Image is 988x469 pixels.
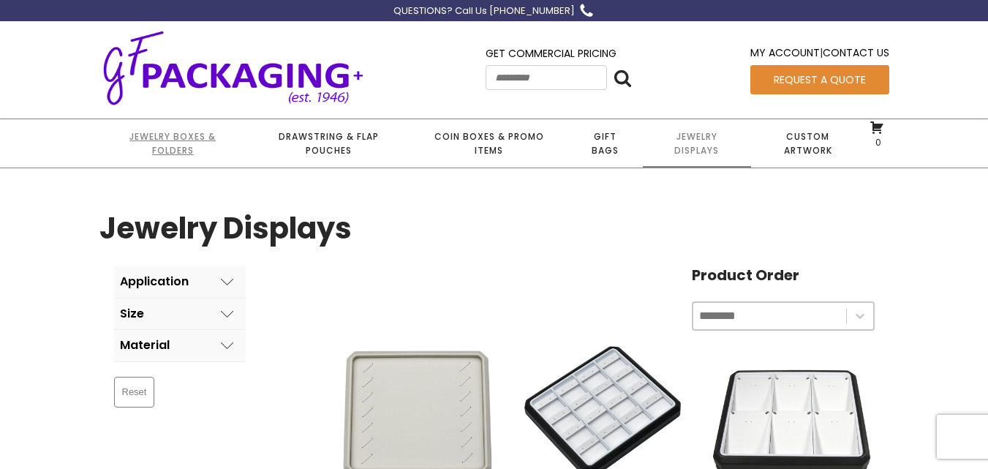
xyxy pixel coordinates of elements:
a: Gift Bags [567,119,643,168]
div: Size [120,307,144,320]
button: Reset [114,377,155,408]
a: Get Commercial Pricing [486,46,616,61]
div: Application [120,275,189,288]
h1: Jewelry Displays [99,205,352,252]
span: 0 [872,136,881,149]
a: Drawstring & Flap Pouches [246,119,410,168]
img: GF Packaging + - Established 1946 [99,28,367,108]
div: QUESTIONS? Call Us [PHONE_NUMBER] [393,4,575,19]
a: Contact Us [823,45,889,60]
a: Coin Boxes & Promo Items [410,119,567,168]
div: | [750,45,889,64]
div: Material [120,339,170,352]
a: Jewelry Boxes & Folders [99,119,246,168]
a: 0 [870,120,884,148]
button: Size [114,299,246,330]
a: Custom Artwork [751,119,864,168]
button: Toggle List [847,303,873,329]
a: Request a Quote [750,65,889,94]
a: My Account [750,45,820,60]
button: Material [114,330,246,361]
h4: Product Order [692,266,875,284]
button: Application [114,266,246,298]
a: Jewelry Displays [643,119,751,168]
